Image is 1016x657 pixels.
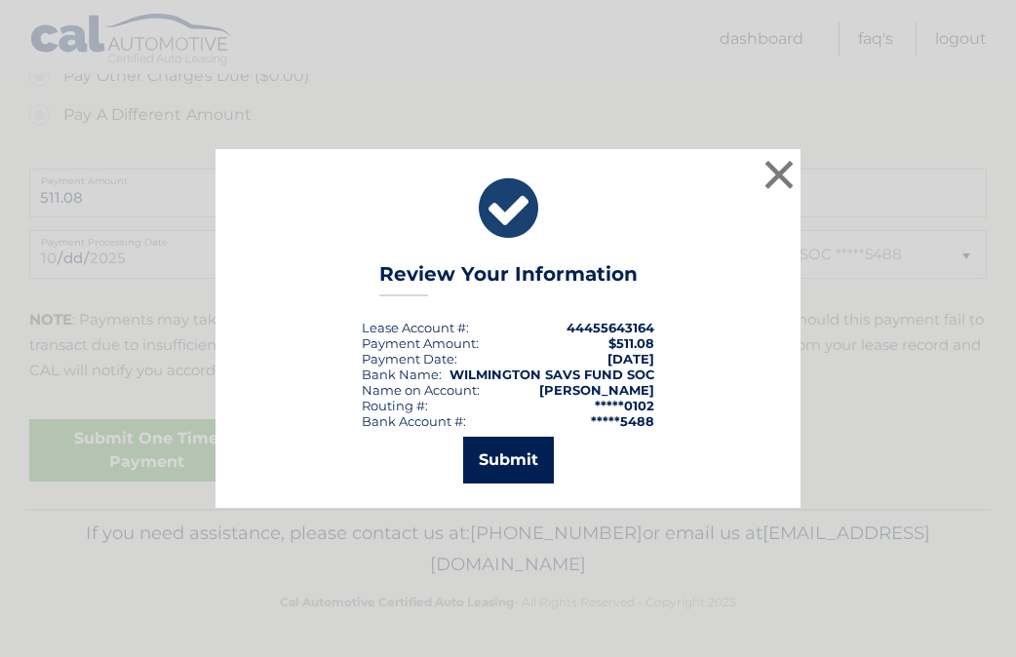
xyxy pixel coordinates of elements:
span: Payment Date [362,351,454,367]
h3: Review Your Information [379,262,638,296]
button: Submit [463,437,554,483]
button: × [760,155,799,194]
span: [DATE] [607,351,654,367]
strong: WILMINGTON SAVS FUND SOC [449,367,654,382]
div: Routing #: [362,398,428,413]
div: : [362,351,457,367]
div: Payment Amount: [362,335,479,351]
div: Bank Name: [362,367,442,382]
strong: [PERSON_NAME] [539,382,654,398]
div: Bank Account #: [362,413,466,429]
div: Lease Account #: [362,320,469,335]
span: $511.08 [608,335,654,351]
strong: 44455643164 [567,320,654,335]
div: Name on Account: [362,382,480,398]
